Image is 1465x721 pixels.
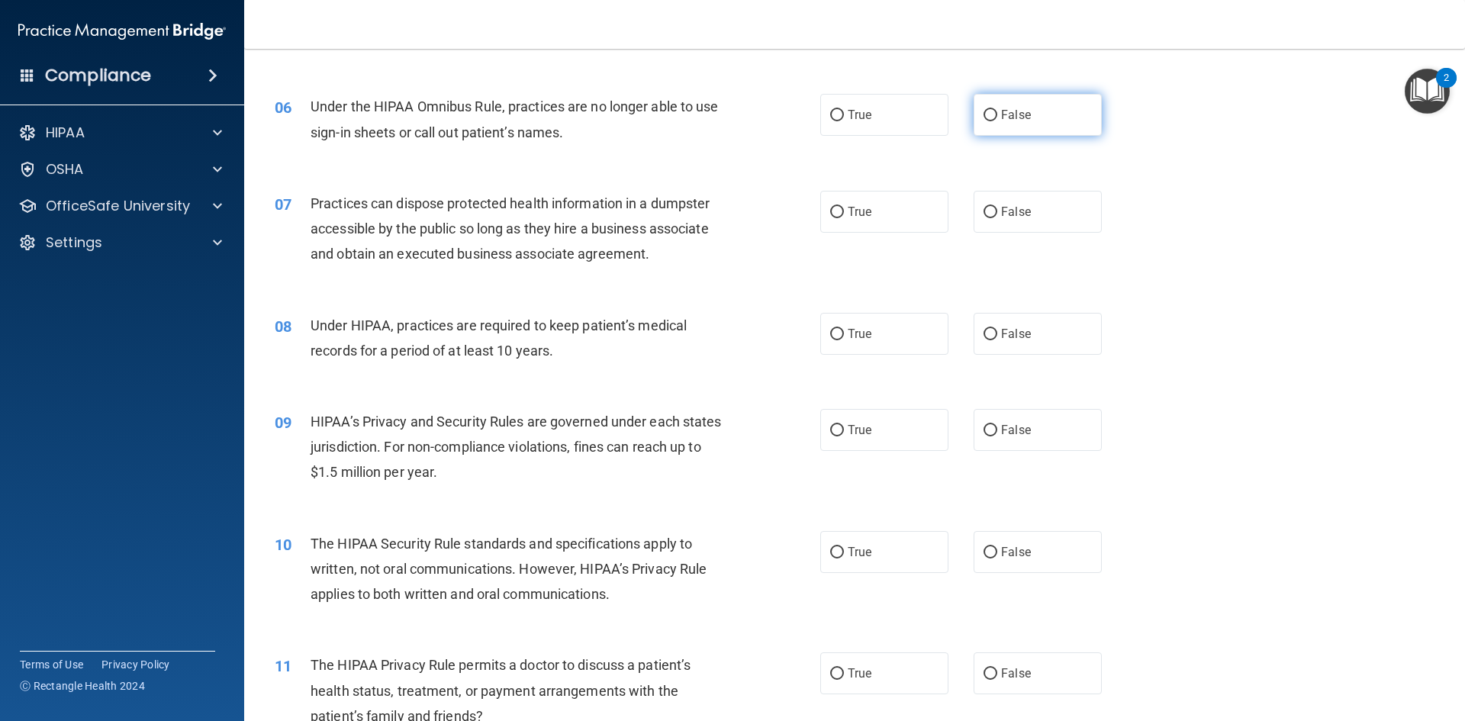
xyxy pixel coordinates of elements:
a: Privacy Policy [101,657,170,672]
input: False [984,668,997,680]
p: HIPAA [46,124,85,142]
img: PMB logo [18,16,226,47]
span: False [1001,666,1031,681]
span: True [848,545,871,559]
span: 09 [275,414,291,432]
span: 08 [275,317,291,336]
button: Open Resource Center, 2 new notifications [1405,69,1450,114]
input: False [984,329,997,340]
input: False [984,110,997,121]
input: True [830,547,844,558]
input: True [830,668,844,680]
p: Settings [46,233,102,252]
input: False [984,207,997,218]
a: OSHA [18,160,222,179]
span: True [848,423,871,437]
input: False [984,425,997,436]
input: True [830,207,844,218]
span: False [1001,423,1031,437]
span: False [1001,545,1031,559]
span: 10 [275,536,291,554]
div: 2 [1444,78,1449,98]
p: OSHA [46,160,84,179]
input: False [984,547,997,558]
span: Under HIPAA, practices are required to keep patient’s medical records for a period of at least 10... [311,317,687,359]
a: Settings [18,233,222,252]
a: OfficeSafe University [18,197,222,215]
span: 06 [275,98,291,117]
span: Ⓒ Rectangle Health 2024 [20,678,145,694]
span: 07 [275,195,291,214]
span: True [848,666,871,681]
p: OfficeSafe University [46,197,190,215]
span: HIPAA’s Privacy and Security Rules are governed under each states jurisdiction. For non-complianc... [311,414,722,480]
span: 11 [275,657,291,675]
span: False [1001,108,1031,122]
input: True [830,329,844,340]
span: Practices can dispose protected health information in a dumpster accessible by the public so long... [311,195,710,262]
input: True [830,110,844,121]
span: The HIPAA Security Rule standards and specifications apply to written, not oral communications. H... [311,536,707,602]
input: True [830,425,844,436]
a: HIPAA [18,124,222,142]
span: True [848,108,871,122]
span: False [1001,204,1031,219]
span: True [848,204,871,219]
span: Under the HIPAA Omnibus Rule, practices are no longer able to use sign-in sheets or call out pati... [311,98,719,140]
span: False [1001,327,1031,341]
h4: Compliance [45,65,151,86]
span: True [848,327,871,341]
a: Terms of Use [20,657,83,672]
